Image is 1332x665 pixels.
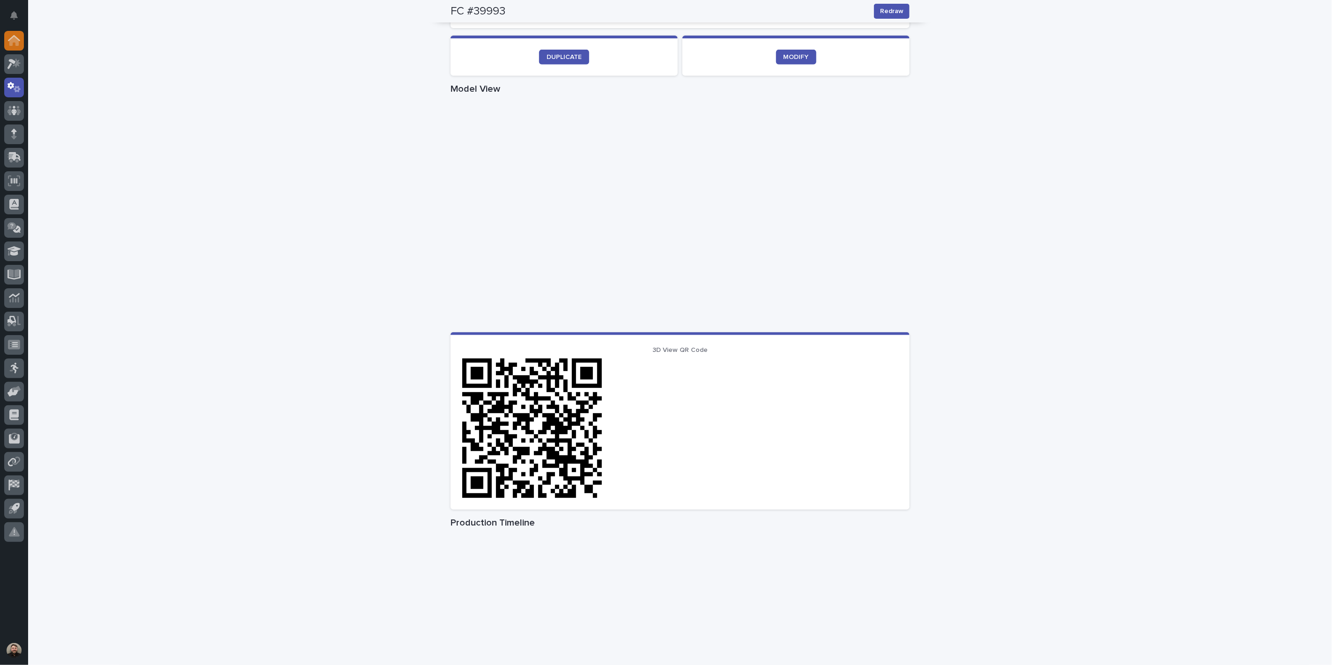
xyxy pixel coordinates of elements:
h2: FC #39993 [451,5,505,18]
a: DUPLICATE [539,50,589,65]
iframe: Model View [451,98,910,332]
button: Notifications [4,6,24,25]
h1: Model View [451,83,910,95]
img: QR Code [462,358,602,498]
button: users-avatar [4,641,24,660]
span: Redraw [880,7,903,16]
h1: Production Timeline [451,517,910,528]
span: 3D View QR Code [652,347,708,353]
button: Redraw [874,4,910,19]
div: Notifications [12,11,24,26]
span: MODIFY [784,54,809,60]
a: MODIFY [776,50,816,65]
span: DUPLICATE [547,54,582,60]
